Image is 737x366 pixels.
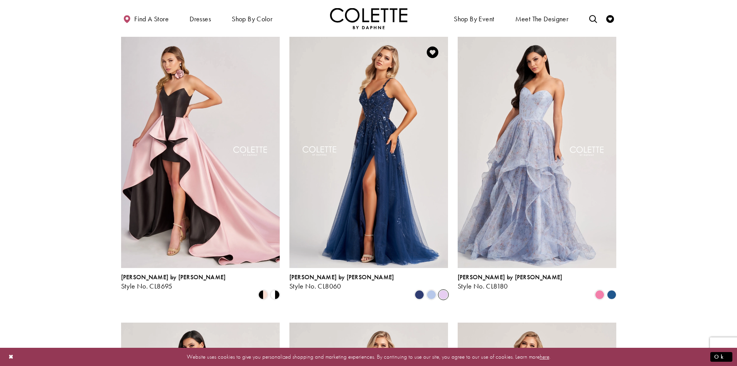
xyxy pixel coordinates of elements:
[604,8,616,29] a: Check Wishlist
[121,282,173,290] span: Style No. CL8695
[424,44,441,60] a: Add to Wishlist
[289,282,341,290] span: Style No. CL8060
[587,8,599,29] a: Toggle search
[439,290,448,299] i: Lilac
[458,282,508,290] span: Style No. CL8180
[289,274,394,290] div: Colette by Daphne Style No. CL8060
[230,8,274,29] span: Shop by color
[415,290,424,299] i: Navy Blue
[454,15,494,23] span: Shop By Event
[134,15,169,23] span: Find a store
[595,290,604,299] i: Pink Multi
[513,8,571,29] a: Meet the designer
[540,353,549,361] a: here
[458,274,563,290] div: Colette by Daphne Style No. CL8180
[710,352,732,362] button: Submit Dialog
[330,8,407,29] img: Colette by Daphne
[5,350,18,364] button: Close Dialog
[458,37,616,268] a: Visit Colette by Daphne Style No. CL8180 Page
[56,352,681,362] p: Website uses cookies to give you personalized shopping and marketing experiences. By continuing t...
[458,273,563,281] span: [PERSON_NAME] by [PERSON_NAME]
[121,8,171,29] a: Find a store
[289,273,394,281] span: [PERSON_NAME] by [PERSON_NAME]
[121,274,226,290] div: Colette by Daphne Style No. CL8695
[121,273,226,281] span: [PERSON_NAME] by [PERSON_NAME]
[121,37,280,268] a: Visit Colette by Daphne Style No. CL8695 Page
[258,290,268,299] i: Black/Blush
[289,37,448,268] a: Visit Colette by Daphne Style No. CL8060 Page
[232,15,272,23] span: Shop by color
[427,290,436,299] i: Bluebell
[607,290,616,299] i: Ocean Blue Multi
[188,8,213,29] span: Dresses
[330,8,407,29] a: Visit Home Page
[452,8,496,29] span: Shop By Event
[515,15,569,23] span: Meet the designer
[270,290,280,299] i: Black/White
[190,15,211,23] span: Dresses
